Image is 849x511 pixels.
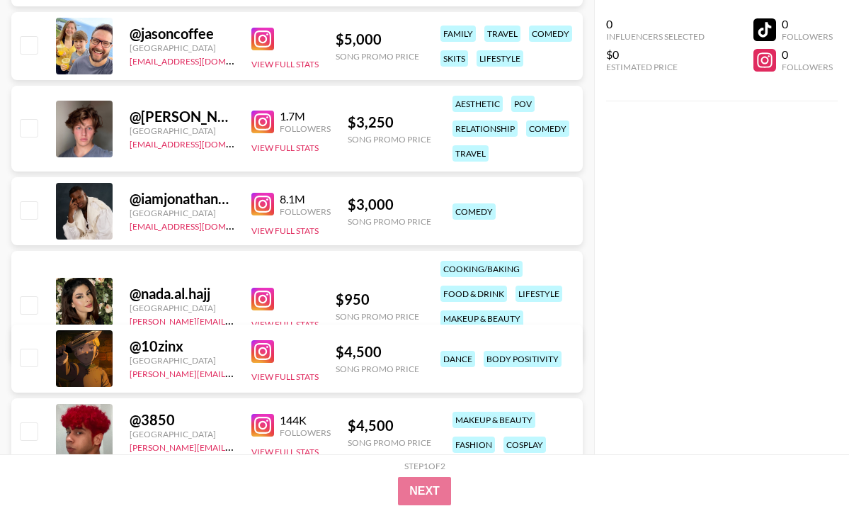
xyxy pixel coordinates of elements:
div: [GEOGRAPHIC_DATA] [130,43,234,53]
a: [EMAIL_ADDRESS][DOMAIN_NAME] [130,136,272,150]
div: family [440,26,476,42]
div: Song Promo Price [348,216,431,227]
a: [EMAIL_ADDRESS][DOMAIN_NAME] [130,53,272,67]
a: [PERSON_NAME][EMAIL_ADDRESS][DOMAIN_NAME] [130,313,339,327]
img: Instagram [251,193,274,215]
div: Influencers Selected [606,31,705,42]
button: View Full Stats [251,142,319,153]
div: $ 950 [336,291,419,308]
a: [PERSON_NAME][EMAIL_ADDRESS][DOMAIN_NAME] [130,366,339,379]
button: View Full Stats [251,225,319,236]
div: Followers [782,62,833,72]
div: $ 5,000 [336,30,419,48]
img: Instagram [251,340,274,363]
div: @ jasoncoffee [130,25,234,43]
div: makeup & beauty [452,412,535,428]
div: comedy [529,26,572,42]
div: 8.1M [280,192,331,206]
div: @ [PERSON_NAME].dezz [130,108,234,125]
button: View Full Stats [251,371,319,382]
div: 0 [782,17,833,31]
img: Instagram [251,414,274,437]
div: travel [452,145,489,162]
div: fashion [452,437,495,453]
div: aesthetic [452,96,503,112]
div: dance [440,351,475,367]
div: relationship [452,120,518,137]
div: comedy [526,120,569,137]
div: comedy [452,203,496,220]
a: [EMAIL_ADDRESS][DOMAIN_NAME] [130,218,272,232]
div: 144K [280,413,331,427]
div: Followers [782,31,833,42]
div: Song Promo Price [336,364,419,374]
div: [GEOGRAPHIC_DATA] [130,429,234,439]
div: $ 4,500 [348,417,431,434]
div: Followers [280,206,331,217]
div: $ 4,500 [336,343,419,361]
div: cooking/baking [440,261,523,277]
div: lifestyle [477,50,523,67]
div: Song Promo Price [336,51,419,62]
div: @ 3850 [130,411,234,429]
div: 1.7M [280,109,331,123]
button: View Full Stats [251,447,319,457]
div: @ nada.al.hajj [130,285,234,303]
img: Instagram [251,288,274,310]
div: pov [511,96,535,112]
div: Estimated Price [606,62,705,72]
a: [PERSON_NAME][EMAIL_ADDRESS][DOMAIN_NAME] [130,439,339,453]
div: [GEOGRAPHIC_DATA] [130,355,234,366]
img: Instagram [251,28,274,50]
button: View Full Stats [251,319,319,330]
div: 0 [782,47,833,62]
div: $ 3,000 [348,196,431,213]
div: lifestyle [515,286,562,302]
div: 0 [606,17,705,31]
div: cosplay [503,437,546,453]
div: Followers [280,427,331,438]
img: Instagram [251,111,274,133]
div: makeup & beauty [440,310,523,327]
div: Song Promo Price [348,437,431,448]
div: $0 [606,47,705,62]
div: food & drink [440,286,507,302]
div: body positivity [484,351,562,367]
div: Song Promo Price [348,134,431,145]
button: View Full Stats [251,59,319,69]
div: Followers [280,123,331,134]
div: Step 1 of 2 [404,461,445,471]
div: travel [484,26,520,42]
div: [GEOGRAPHIC_DATA] [130,125,234,136]
div: Song Promo Price [336,311,419,322]
button: Next [398,477,451,505]
div: $ 3,250 [348,113,431,131]
div: skits [440,50,468,67]
div: [GEOGRAPHIC_DATA] [130,303,234,313]
div: @ 10zinx [130,337,234,355]
div: @ iamjonathanpeter [130,190,234,208]
div: [GEOGRAPHIC_DATA] [130,208,234,218]
iframe: Drift Widget Chat Controller [778,440,832,494]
